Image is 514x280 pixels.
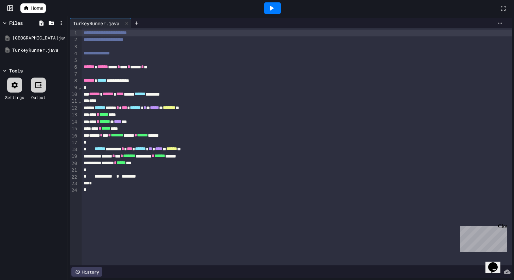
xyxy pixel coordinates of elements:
[70,126,78,132] div: 15
[70,84,78,91] div: 9
[70,112,78,118] div: 13
[458,223,507,252] iframe: chat widget
[31,94,46,100] div: Output
[12,35,65,42] div: [GEOGRAPHIC_DATA]java
[70,180,78,187] div: 23
[70,20,123,27] div: TurkeyRunner.java
[70,174,78,181] div: 22
[78,85,82,90] span: Fold line
[70,153,78,160] div: 19
[70,91,78,98] div: 10
[70,119,78,126] div: 14
[70,18,131,28] div: TurkeyRunner.java
[70,187,78,194] div: 24
[70,105,78,112] div: 12
[9,19,23,27] div: Files
[70,146,78,153] div: 18
[31,5,43,12] span: Home
[9,67,23,74] div: Tools
[70,36,78,43] div: 2
[485,253,507,273] iframe: chat widget
[70,57,78,64] div: 5
[70,167,78,174] div: 21
[12,47,65,54] div: TurkeyRunner.java
[70,78,78,84] div: 8
[70,30,78,36] div: 1
[70,98,78,105] div: 11
[70,133,78,139] div: 16
[78,98,82,104] span: Fold line
[70,50,78,57] div: 4
[5,94,24,100] div: Settings
[3,3,47,43] div: Chat with us now!Close
[20,3,46,13] a: Home
[70,44,78,50] div: 3
[71,267,102,277] div: History
[70,64,78,71] div: 6
[70,139,78,146] div: 17
[70,160,78,167] div: 20
[70,71,78,78] div: 7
